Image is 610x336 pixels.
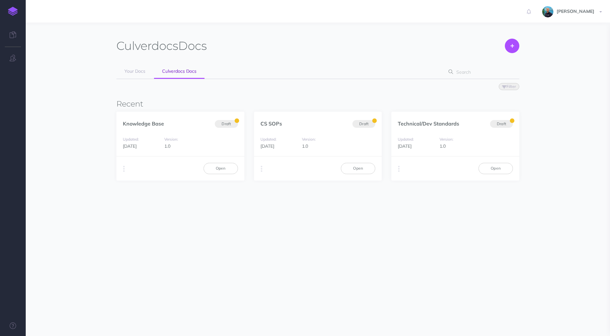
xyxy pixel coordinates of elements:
h3: Recent [116,100,519,108]
span: [DATE] [260,143,274,149]
img: 925838e575eb33ea1a1ca055db7b09b0.jpg [542,6,553,17]
button: Filter [499,83,519,90]
a: Culverdocs Docs [154,64,205,79]
a: Your Docs [116,64,153,79]
input: Search [454,66,509,78]
a: Knowledge Base [123,120,164,127]
a: Technical/Dev Standards [398,120,459,127]
span: [DATE] [398,143,412,149]
small: Updated: [260,137,277,142]
span: 1.0 [164,143,170,149]
a: Open [341,163,375,174]
span: Your Docs [124,68,145,74]
small: Version: [302,137,316,142]
i: More actions [398,164,400,173]
img: logo-mark.svg [8,7,18,16]
i: More actions [261,164,262,173]
a: CS SOPs [260,120,282,127]
i: More actions [123,164,125,173]
span: [PERSON_NAME] [553,8,597,14]
span: 1.0 [440,143,446,149]
span: [DATE] [123,143,137,149]
small: Updated: [398,137,414,142]
span: 1.0 [302,143,308,149]
small: Version: [440,137,453,142]
a: Open [204,163,238,174]
small: Version: [164,137,178,142]
span: Culverdocs [116,39,178,53]
a: Open [478,163,513,174]
h1: Docs [116,39,207,53]
span: Culverdocs Docs [162,68,196,74]
small: Updated: [123,137,139,142]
